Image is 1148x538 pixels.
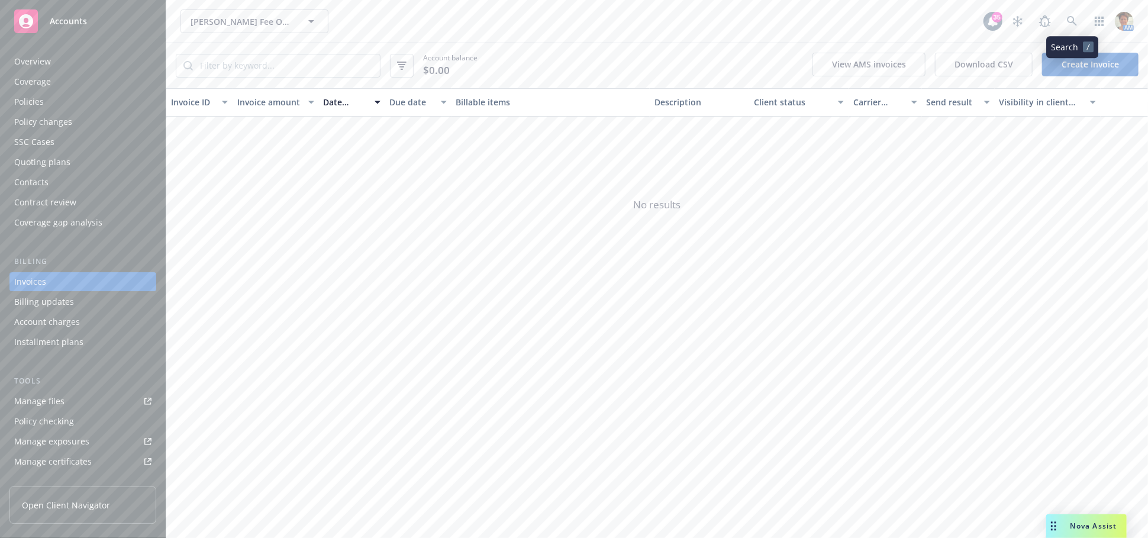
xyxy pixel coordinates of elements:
[14,153,70,172] div: Quoting plans
[992,12,1002,22] div: 35
[14,292,74,311] div: Billing updates
[1070,521,1117,531] span: Nova Assist
[183,61,193,70] svg: Search
[14,52,51,71] div: Overview
[922,88,995,117] button: Send result
[9,153,156,172] a: Quoting plans
[14,133,54,152] div: SSC Cases
[650,88,749,117] button: Description
[9,272,156,291] a: Invoices
[9,452,156,471] a: Manage certificates
[237,96,301,108] div: Invoice amount
[171,96,215,108] div: Invoice ID
[1088,9,1111,33] a: Switch app
[9,432,156,451] a: Manage exposures
[14,472,74,491] div: Manage claims
[9,292,156,311] a: Billing updates
[423,53,478,79] span: Account balance
[9,173,156,192] a: Contacts
[1033,9,1057,33] a: Report a Bug
[423,63,450,78] span: $0.00
[9,92,156,111] a: Policies
[9,72,156,91] a: Coverage
[14,432,89,451] div: Manage exposures
[14,272,46,291] div: Invoices
[14,173,49,192] div: Contacts
[390,96,434,108] div: Due date
[456,96,646,108] div: Billable items
[14,193,76,212] div: Contract review
[927,96,977,108] div: Send result
[9,5,156,38] a: Accounts
[385,88,452,117] button: Due date
[999,96,1083,108] div: Visibility in client dash
[9,133,156,152] a: SSC Cases
[22,499,110,511] span: Open Client Navigator
[9,112,156,131] a: Policy changes
[1042,53,1139,76] a: Create Invoice
[1006,9,1030,33] a: Stop snowing
[14,72,51,91] div: Coverage
[853,96,904,108] div: Carrier status
[1060,9,1084,33] a: Search
[452,88,650,117] button: Billable items
[935,53,1033,76] button: Download CSV
[14,333,83,352] div: Installment plans
[50,17,87,26] span: Accounts
[654,96,744,108] div: Description
[166,117,1148,294] span: No results
[9,392,156,411] a: Manage files
[9,193,156,212] a: Contract review
[754,96,831,108] div: Client status
[749,88,849,117] button: Client status
[14,213,102,232] div: Coverage gap analysis
[14,92,44,111] div: Policies
[995,88,1101,117] button: Visibility in client dash
[180,9,328,33] button: [PERSON_NAME] Fee Owner LLC, Westside Contractors, Inc. & [PERSON_NAME] Development
[14,392,65,411] div: Manage files
[319,88,385,117] button: Date issued
[191,15,293,28] span: [PERSON_NAME] Fee Owner LLC, Westside Contractors, Inc. & [PERSON_NAME] Development
[9,375,156,387] div: Tools
[14,412,74,431] div: Policy checking
[849,88,921,117] button: Carrier status
[1046,514,1127,538] button: Nova Assist
[1115,12,1134,31] img: photo
[324,96,367,108] div: Date issued
[14,112,72,131] div: Policy changes
[193,54,380,77] input: Filter by keyword...
[9,333,156,352] a: Installment plans
[9,52,156,71] a: Overview
[14,452,92,471] div: Manage certificates
[1046,514,1061,538] div: Drag to move
[9,313,156,331] a: Account charges
[9,412,156,431] a: Policy checking
[9,472,156,491] a: Manage claims
[9,213,156,232] a: Coverage gap analysis
[14,313,80,331] div: Account charges
[9,256,156,268] div: Billing
[166,88,233,117] button: Invoice ID
[812,53,926,76] button: View AMS invoices
[233,88,319,117] button: Invoice amount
